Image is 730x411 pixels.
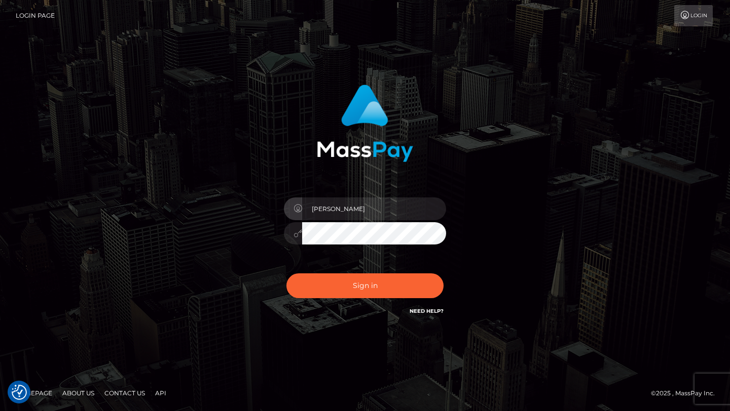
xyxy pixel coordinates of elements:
a: Contact Us [100,385,149,401]
a: Login Page [16,5,55,26]
a: Need Help? [410,308,444,314]
a: About Us [58,385,98,401]
img: MassPay Login [317,85,413,162]
button: Sign in [286,273,444,298]
div: © 2025 , MassPay Inc. [651,388,722,399]
a: Login [674,5,713,26]
input: Username... [302,197,446,220]
a: Homepage [11,385,56,401]
img: Revisit consent button [12,385,27,400]
button: Consent Preferences [12,385,27,400]
a: API [151,385,170,401]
